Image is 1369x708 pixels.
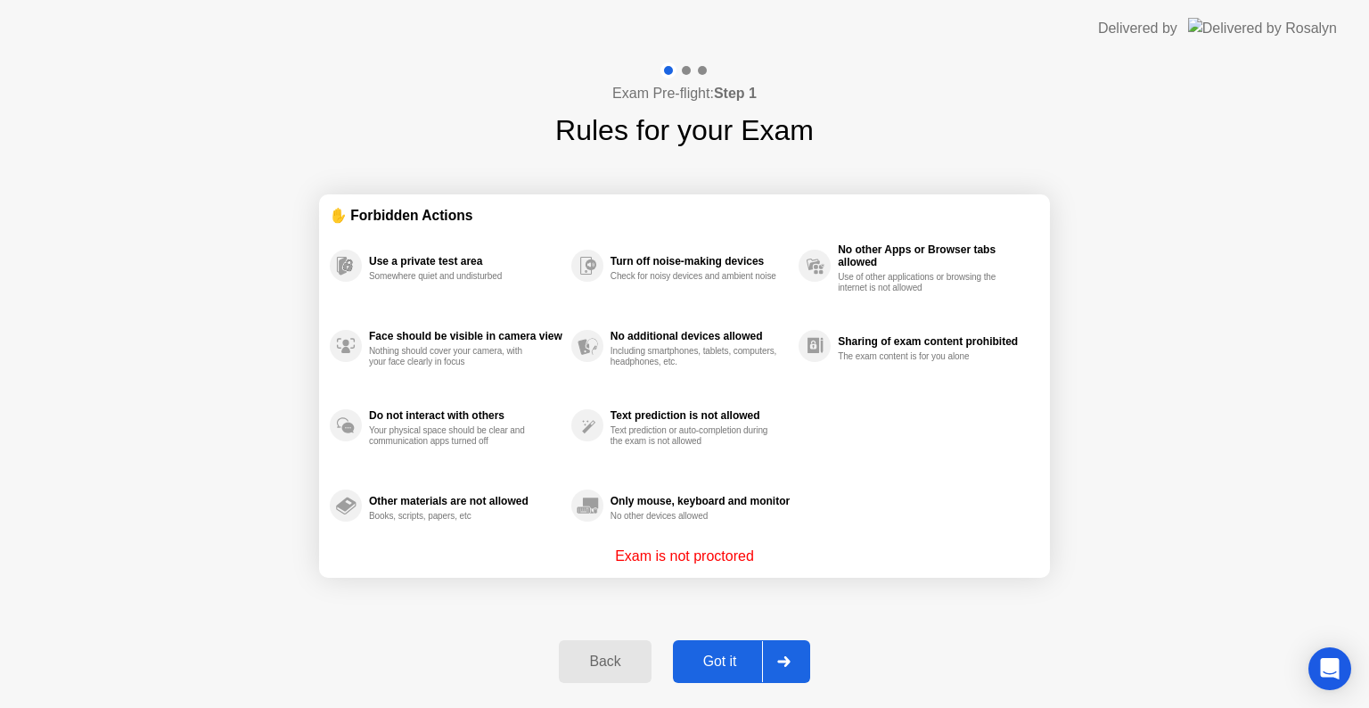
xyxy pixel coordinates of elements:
div: Your physical space should be clear and communication apps turned off [369,425,537,447]
div: Text prediction or auto-completion during the exam is not allowed [611,425,779,447]
div: Open Intercom Messenger [1308,647,1351,690]
div: Got it [678,654,762,670]
div: No other devices allowed [611,511,779,522]
div: No other Apps or Browser tabs allowed [838,243,1030,268]
div: Use a private test area [369,255,562,268]
div: Sharing of exam content prohibited [838,335,1030,348]
button: Back [559,640,651,683]
div: Other materials are not allowed [369,495,562,507]
div: Back [564,654,645,670]
h1: Rules for your Exam [555,109,814,152]
button: Got it [673,640,810,683]
p: Exam is not proctored [615,546,754,567]
div: Turn off noise-making devices [611,255,790,268]
div: Books, scripts, papers, etc [369,511,537,522]
div: Delivered by [1098,18,1177,39]
div: Nothing should cover your camera, with your face clearly in focus [369,346,537,367]
div: ✋ Forbidden Actions [330,205,1039,226]
h4: Exam Pre-flight: [612,83,757,104]
div: The exam content is for you alone [838,351,1006,362]
div: Do not interact with others [369,409,562,422]
div: Text prediction is not allowed [611,409,790,422]
div: Only mouse, keyboard and monitor [611,495,790,507]
div: Somewhere quiet and undisturbed [369,271,537,282]
div: Use of other applications or browsing the internet is not allowed [838,272,1006,293]
img: Delivered by Rosalyn [1188,18,1337,38]
div: Face should be visible in camera view [369,330,562,342]
b: Step 1 [714,86,757,101]
div: Including smartphones, tablets, computers, headphones, etc. [611,346,779,367]
div: Check for noisy devices and ambient noise [611,271,779,282]
div: No additional devices allowed [611,330,790,342]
